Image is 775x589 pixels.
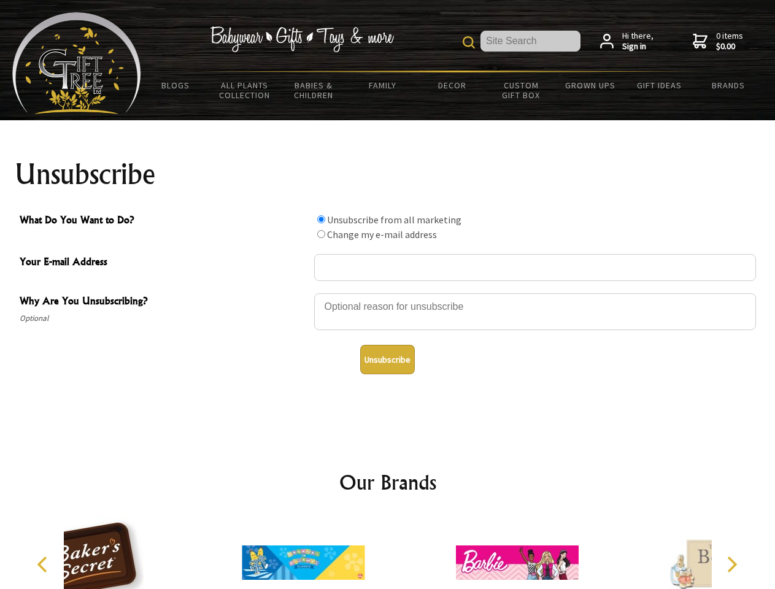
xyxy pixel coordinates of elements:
a: Grown Ups [555,72,625,98]
input: What Do You Want to Do? [317,215,325,223]
strong: Sign in [622,41,654,52]
input: Your E-mail Address [314,254,756,281]
a: Family [349,72,418,98]
span: What Do You Want to Do? [20,212,308,230]
a: Decor [417,72,487,98]
span: Hi there, [622,31,654,52]
a: Babies & Children [279,72,349,108]
strong: $0.00 [716,41,743,52]
input: What Do You Want to Do? [317,230,325,238]
a: All Plants Collection [210,72,280,108]
a: Brands [694,72,763,98]
span: Why Are You Unsubscribing? [20,293,308,311]
span: 0 items [716,30,743,52]
h1: Unsubscribe [15,160,761,189]
h2: Our Brands [25,468,751,497]
img: product search [463,36,475,48]
button: Previous [31,551,58,578]
label: Change my e-mail address [327,228,437,241]
span: Optional [20,311,308,326]
a: Gift Ideas [625,72,694,98]
textarea: Why Are You Unsubscribing? [314,293,756,330]
a: BLOGS [141,72,210,98]
input: Site Search [480,31,580,52]
label: Unsubscribe from all marketing [327,214,461,226]
button: Next [718,551,745,578]
button: Unsubscribe [360,345,415,374]
img: Babywear - Gifts - Toys & more [210,26,394,52]
a: Custom Gift Box [487,72,556,108]
a: Hi there,Sign in [600,31,654,52]
span: Your E-mail Address [20,254,308,272]
a: 0 items$0.00 [693,31,743,52]
img: Babyware - Gifts - Toys and more... [12,12,141,114]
